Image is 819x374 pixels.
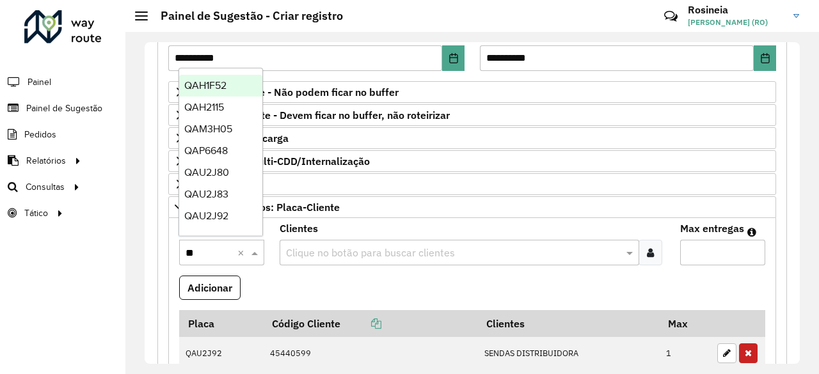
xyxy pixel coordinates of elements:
[189,110,450,120] span: Preservar Cliente - Devem ficar no buffer, não roteirizar
[179,276,241,300] button: Adicionar
[189,202,340,212] span: Mapas Sugeridos: Placa-Cliente
[168,81,776,103] a: Priorizar Cliente - Não podem ficar no buffer
[184,167,229,178] span: QAU2J80
[168,127,776,149] a: Cliente para Recarga
[660,310,711,337] th: Max
[28,75,51,89] span: Painel
[660,337,711,370] td: 1
[263,337,477,370] td: 45440599
[168,150,776,172] a: Cliente para Multi-CDD/Internalização
[168,173,776,195] a: Cliente Retira
[26,102,102,115] span: Painel de Sugestão
[189,87,399,97] span: Priorizar Cliente - Não podem ficar no buffer
[184,189,228,199] span: QAU2J83
[184,80,227,91] span: QAH1F52
[442,45,465,71] button: Choose Date
[657,3,685,30] a: Contato Rápido
[24,206,48,220] span: Tático
[747,227,756,237] em: Máximo de clientes que serão colocados na mesma rota com os clientes informados
[179,68,263,236] ng-dropdown-panel: Options list
[168,196,776,218] a: Mapas Sugeridos: Placa-Cliente
[280,221,318,236] label: Clientes
[340,317,381,330] a: Copiar
[184,123,232,134] span: QAM3H05
[24,128,56,141] span: Pedidos
[179,310,263,337] th: Placa
[237,245,248,260] span: Clear all
[189,156,370,166] span: Cliente para Multi-CDD/Internalização
[477,310,659,337] th: Clientes
[179,337,263,370] td: QAU2J92
[26,154,66,168] span: Relatórios
[184,210,228,221] span: QAU2J92
[168,104,776,126] a: Preservar Cliente - Devem ficar no buffer, não roteirizar
[680,221,744,236] label: Max entregas
[754,45,776,71] button: Choose Date
[477,337,659,370] td: SENDAS DISTRIBUIDORA
[184,102,224,113] span: QAH2115
[26,180,65,194] span: Consultas
[148,9,343,23] h2: Painel de Sugestão - Criar registro
[688,4,784,16] h3: Rosineia
[688,17,784,28] span: [PERSON_NAME] (RO)
[184,145,228,156] span: QAP6648
[263,310,477,337] th: Código Cliente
